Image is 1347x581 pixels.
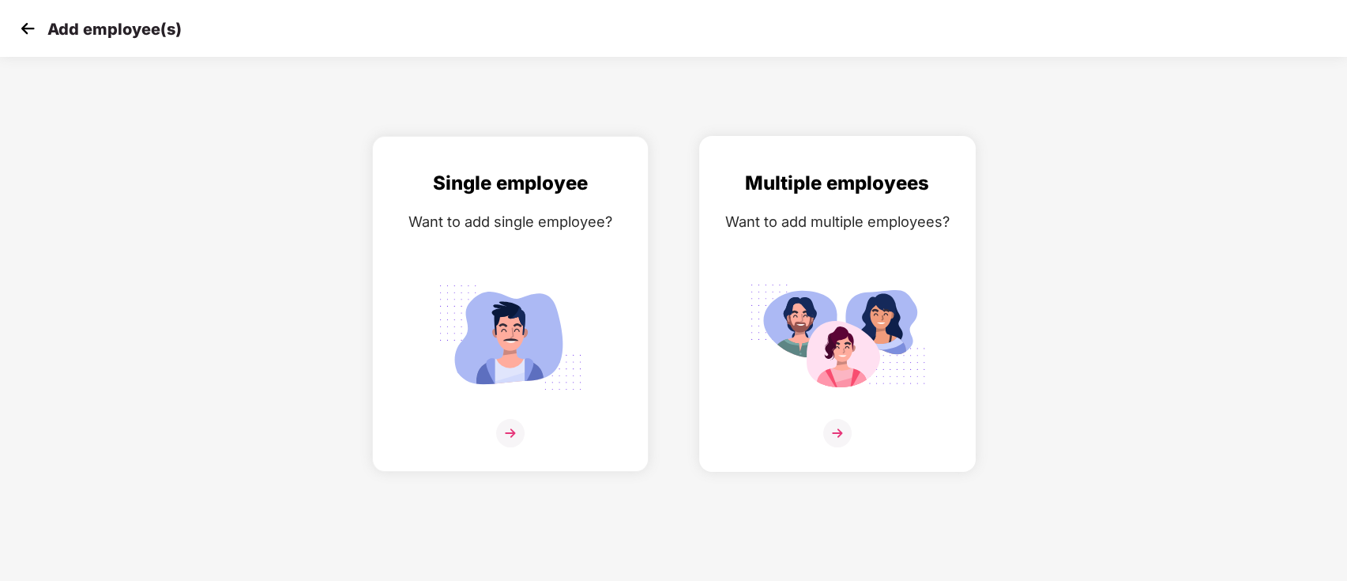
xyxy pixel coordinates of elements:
div: Want to add multiple employees? [716,210,959,233]
img: svg+xml;base64,PHN2ZyB4bWxucz0iaHR0cDovL3d3dy53My5vcmcvMjAwMC9zdmciIHdpZHRoPSIzNiIgaGVpZ2h0PSIzNi... [496,419,525,447]
p: Add employee(s) [47,20,182,39]
img: svg+xml;base64,PHN2ZyB4bWxucz0iaHR0cDovL3d3dy53My5vcmcvMjAwMC9zdmciIGlkPSJTaW5nbGVfZW1wbG95ZWUiIH... [422,276,599,399]
div: Single employee [389,168,632,198]
img: svg+xml;base64,PHN2ZyB4bWxucz0iaHR0cDovL3d3dy53My5vcmcvMjAwMC9zdmciIHdpZHRoPSIzNiIgaGVpZ2h0PSIzNi... [823,419,852,447]
img: svg+xml;base64,PHN2ZyB4bWxucz0iaHR0cDovL3d3dy53My5vcmcvMjAwMC9zdmciIGlkPSJNdWx0aXBsZV9lbXBsb3llZS... [749,276,926,399]
div: Multiple employees [716,168,959,198]
img: svg+xml;base64,PHN2ZyB4bWxucz0iaHR0cDovL3d3dy53My5vcmcvMjAwMC9zdmciIHdpZHRoPSIzMCIgaGVpZ2h0PSIzMC... [16,17,40,40]
div: Want to add single employee? [389,210,632,233]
